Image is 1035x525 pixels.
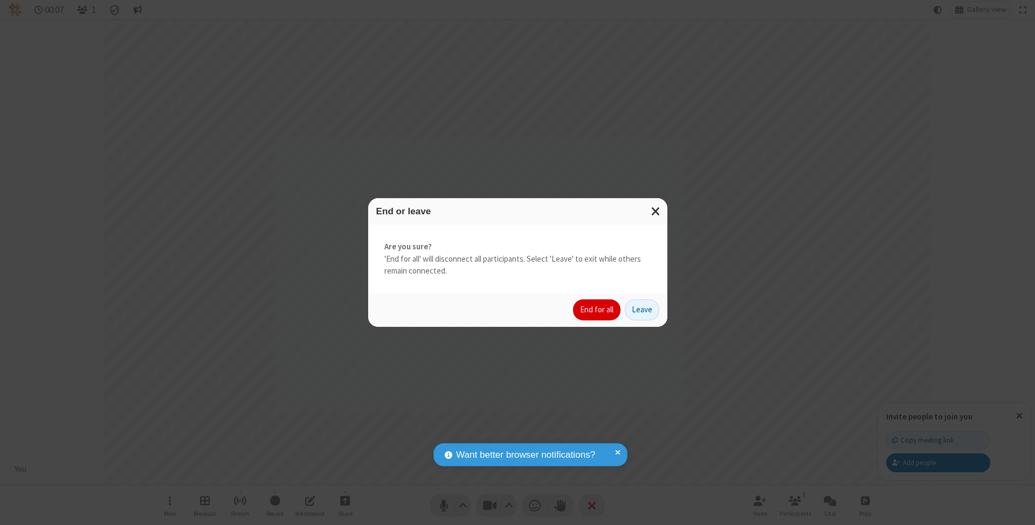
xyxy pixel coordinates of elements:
strong: Are you sure? [384,241,651,253]
div: 'End for all' will disconnect all participants. Select 'Leave' to exit while others remain connec... [368,225,667,293]
span: Want better browser notifications? [456,448,595,462]
button: Leave [625,299,659,321]
button: Close modal [645,198,667,225]
button: End for all [573,299,620,321]
h3: End or leave [376,206,659,216]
